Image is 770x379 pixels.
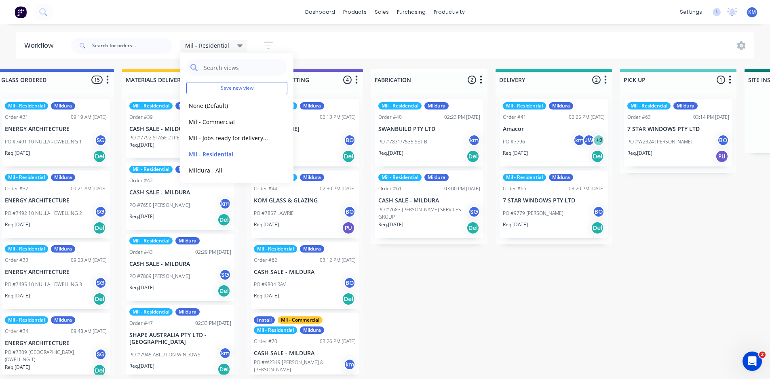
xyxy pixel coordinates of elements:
[2,99,110,166] div: Mil - ResidentialMilduraOrder #3109:19 AM [DATE]ENERGY ARCHITECTUREPO #7491 10 NULLA - DWELLING 1...
[254,338,277,345] div: Order #70
[569,185,605,192] div: 03:20 PM [DATE]
[300,102,324,109] div: Mildura
[503,210,563,217] p: PO #9779 [PERSON_NAME]
[5,114,28,121] div: Order #31
[593,206,605,218] div: BO
[195,248,231,256] div: 02:29 PM [DATE]
[51,316,75,324] div: Mildura
[93,221,106,234] div: Del
[378,197,480,204] p: CASH SALE - MILDURA
[549,174,573,181] div: Mildura
[320,114,356,121] div: 02:13 PM [DATE]
[344,206,356,218] div: BO
[5,138,82,145] p: PO #7491 10 NULLA - DWELLING 1
[503,149,528,157] p: Req. [DATE]
[71,114,107,121] div: 09:19 AM [DATE]
[254,210,294,217] p: PO #7857 LAWRIE
[300,174,324,181] div: Mildura
[430,6,469,18] div: productivity
[320,185,356,192] div: 02:30 PM [DATE]
[175,102,200,109] div: Mildura
[278,316,323,324] div: Mil - Commercial
[254,126,356,133] p: [PERSON_NAME]
[5,245,48,253] div: Mil - Residential
[129,177,153,184] div: Order #42
[217,213,230,226] div: Del
[676,6,706,18] div: settings
[300,245,324,253] div: Mildura
[129,261,231,267] p: CASH SALE - MILDURA
[203,59,283,76] input: Search views
[95,277,107,289] div: SG
[5,149,30,157] p: Req. [DATE]
[5,349,95,363] p: PO #7309 [GEOGRAPHIC_DATA] (DWELLING 1)
[24,41,57,51] div: Workflow
[129,166,173,173] div: Mil - Residential
[342,293,355,305] div: Del
[129,134,209,141] p: PO #7792 STAGE 2 [PERSON_NAME]
[2,171,110,238] div: Mil - ResidentialMilduraOrder #3209:21 AM [DATE]ENERGY ARCHITECTUREPO #7492 10 NULLA - DWELLING 2...
[5,126,107,133] p: ENERGY ARCHITECTURE
[715,150,728,163] div: PU
[693,114,729,121] div: 03:14 PM [DATE]
[71,257,107,264] div: 09:23 AM [DATE]
[93,150,106,163] div: Del
[217,284,230,297] div: Del
[339,6,371,18] div: products
[254,197,356,204] p: KOM GLASS & GLAZING
[5,269,107,276] p: ENERGY ARCHITECTURE
[627,149,652,157] p: Req. [DATE]
[468,206,480,218] div: SG
[5,316,48,324] div: Mil - Residential
[320,257,356,264] div: 03:12 PM [DATE]
[129,202,190,209] p: PO #7650 [PERSON_NAME]
[254,350,356,357] p: CASH SALE - MILDURA
[378,102,422,109] div: Mil - Residential
[51,245,75,253] div: Mildura
[466,150,479,163] div: Del
[15,6,27,18] img: Factory
[375,171,483,238] div: Mil - ResidentialMilduraOrder #6103:00 PM [DATE]CASH SALE - MILDURAPO #7683 [PERSON_NAME] SERVICE...
[627,138,692,145] p: PO #W2324 [PERSON_NAME]
[186,166,272,175] button: Mildura - All
[748,8,756,16] span: KM
[5,340,107,347] p: ENERGY ARCHITECTURE
[186,149,272,159] button: Mil - Residential
[129,362,154,370] p: Req. [DATE]
[95,348,107,360] div: SG
[254,257,277,264] div: Order #62
[5,292,30,299] p: Req. [DATE]
[129,213,154,220] p: Req. [DATE]
[673,102,698,109] div: Mildura
[378,174,422,181] div: Mil - Residential
[254,281,286,288] p: PO #9804 RAV
[93,364,106,377] div: Del
[219,269,231,281] div: SG
[344,134,356,146] div: BO
[5,364,30,371] p: Req. [DATE]
[378,138,427,145] p: PO #7831/7535 SET B
[129,141,154,149] p: Req. [DATE]
[378,221,403,228] p: Req. [DATE]
[583,134,595,146] div: JW
[5,210,82,217] p: PO #7492 10 NULLA - DWELLING 2
[51,102,75,109] div: Mildura
[5,174,48,181] div: Mil - Residential
[254,359,344,373] p: PO #W2319 [PERSON_NAME] & [PERSON_NAME]
[444,185,480,192] div: 03:00 PM [DATE]
[375,99,483,166] div: Mil - ResidentialMilduraOrder #4002:23 PM [DATE]SWANBUILD PTY LTDPO #7831/7535 SET BkmReq.[DATE]Del
[254,221,279,228] p: Req. [DATE]
[503,114,526,121] div: Order #41
[624,99,732,166] div: Mil - ResidentialMilduraOrder #6303:14 PM [DATE]7 STAR WINDOWS PTY LTDPO #W2324 [PERSON_NAME]BORe...
[500,171,608,238] div: Mil - ResidentialMilduraOrder #6603:20 PM [DATE]7 STAR WINDOWS PTY LTDPO #9779 [PERSON_NAME]BOReq...
[185,41,229,50] span: Mil - Residential
[444,114,480,121] div: 02:23 PM [DATE]
[593,134,605,146] div: + 2
[129,114,153,121] div: Order #39
[126,162,234,230] div: Mil - ResidentialMilduraOrder #4202:26 PM [DATE]CASH SALE - MILDURAPO #7650 [PERSON_NAME]kmReq.[D...
[503,138,525,145] p: PO #7796
[175,237,200,244] div: Mildura
[503,221,528,228] p: Req. [DATE]
[93,293,106,305] div: Del
[344,277,356,289] div: BO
